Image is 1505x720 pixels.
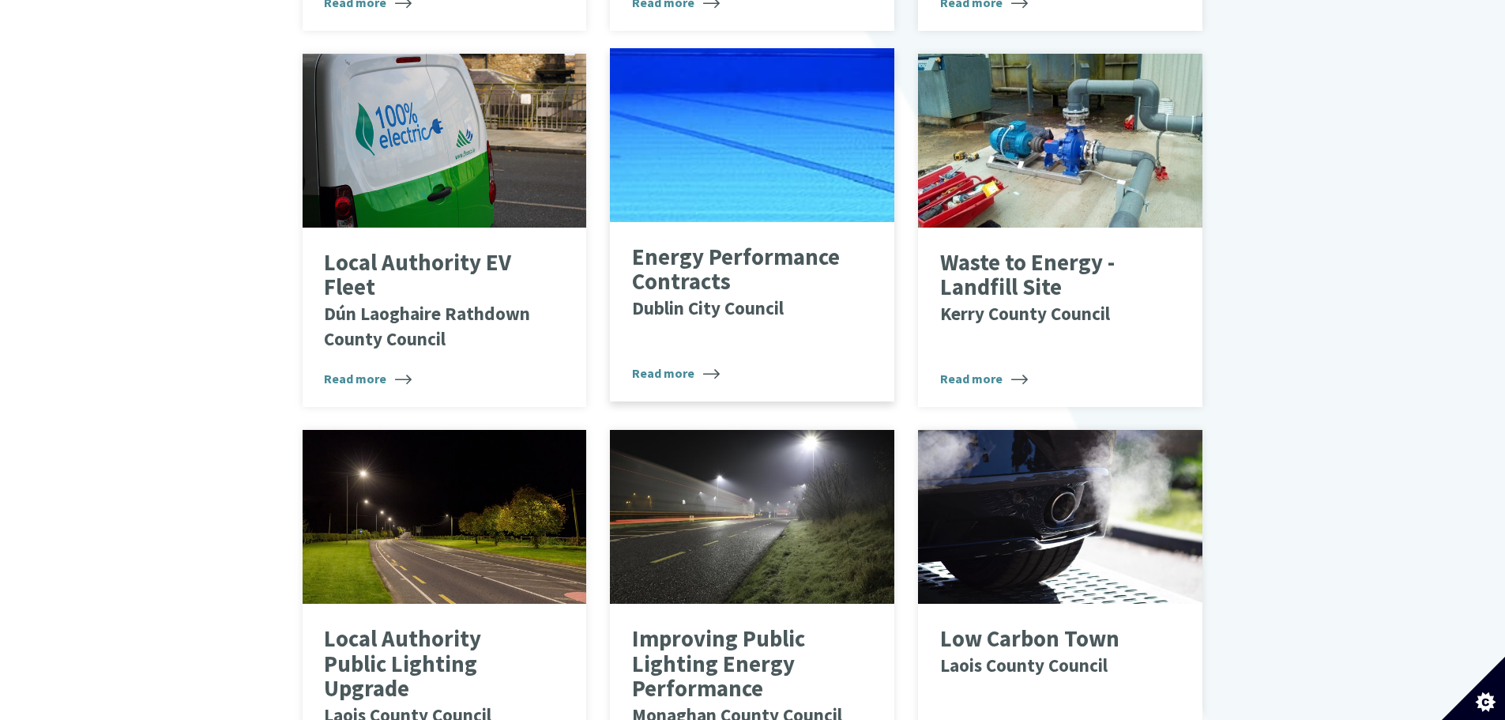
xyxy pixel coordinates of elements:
small: Laois County Council [940,654,1108,677]
small: Dún Laoghaire Rathdown County Council [324,302,530,350]
p: Local Authority EV Fleet [324,251,541,351]
a: Energy Performance ContractsDublin City Council Read more [610,48,894,401]
p: Low Carbon Town [940,627,1157,677]
p: Energy Performance Contracts [632,245,849,320]
p: Waste to Energy - Landfill Site [940,251,1157,326]
a: Waste to Energy - Landfill SiteKerry County Council Read more [918,54,1202,407]
span: Read more [632,364,720,383]
span: Read more [324,369,412,388]
a: Local Authority EV FleetDún Laoghaire Rathdown County Council Read more [303,54,587,407]
small: Kerry County Council [940,302,1110,325]
button: Set cookie preferences [1442,657,1505,720]
span: Read more [940,369,1028,388]
small: Dublin City Council [632,296,784,319]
